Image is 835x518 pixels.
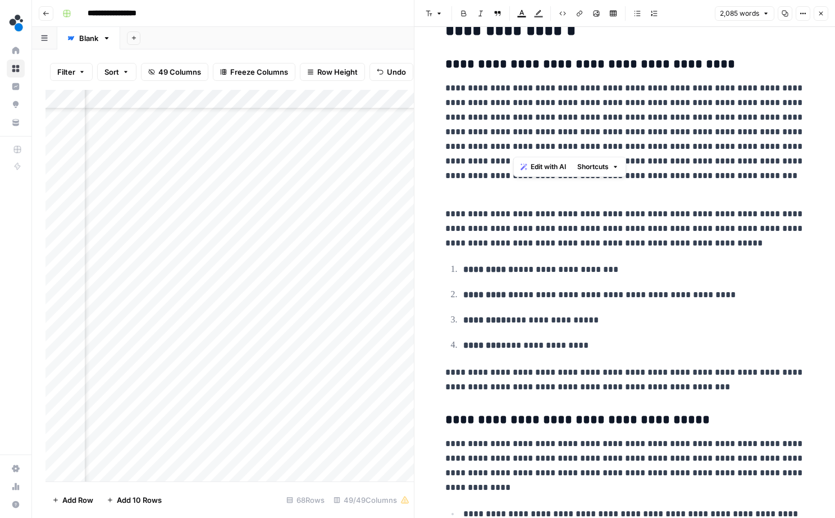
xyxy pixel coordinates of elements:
a: Your Data [7,113,25,131]
span: Undo [387,66,406,78]
img: spot.ai Logo [7,13,27,33]
a: Opportunities [7,96,25,113]
button: Sort [97,63,136,81]
button: Add 10 Rows [100,491,168,509]
span: Edit with AI [531,162,566,172]
button: Help + Support [7,496,25,514]
div: Blank [79,33,98,44]
span: 49 Columns [158,66,201,78]
button: Edit with AI [516,160,571,174]
button: Add Row [45,491,100,509]
span: Sort [104,66,119,78]
a: Settings [7,460,25,478]
span: 2,085 words [720,8,759,19]
button: Filter [50,63,93,81]
button: Workspace: spot.ai [7,9,25,37]
button: 49 Columns [141,63,208,81]
span: Add 10 Rows [117,494,162,506]
button: 2,085 words [715,6,774,21]
button: Row Height [300,63,365,81]
a: Browse [7,60,25,78]
a: Usage [7,478,25,496]
div: 49/49 Columns [329,491,414,509]
a: Home [7,42,25,60]
span: Shortcuts [577,162,609,172]
button: Shortcuts [573,160,623,174]
a: Blank [57,27,120,49]
button: Undo [369,63,413,81]
div: 68 Rows [282,491,329,509]
span: Freeze Columns [230,66,288,78]
span: Add Row [62,494,93,506]
span: Row Height [317,66,358,78]
button: Freeze Columns [213,63,295,81]
a: Insights [7,78,25,96]
span: Filter [57,66,75,78]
